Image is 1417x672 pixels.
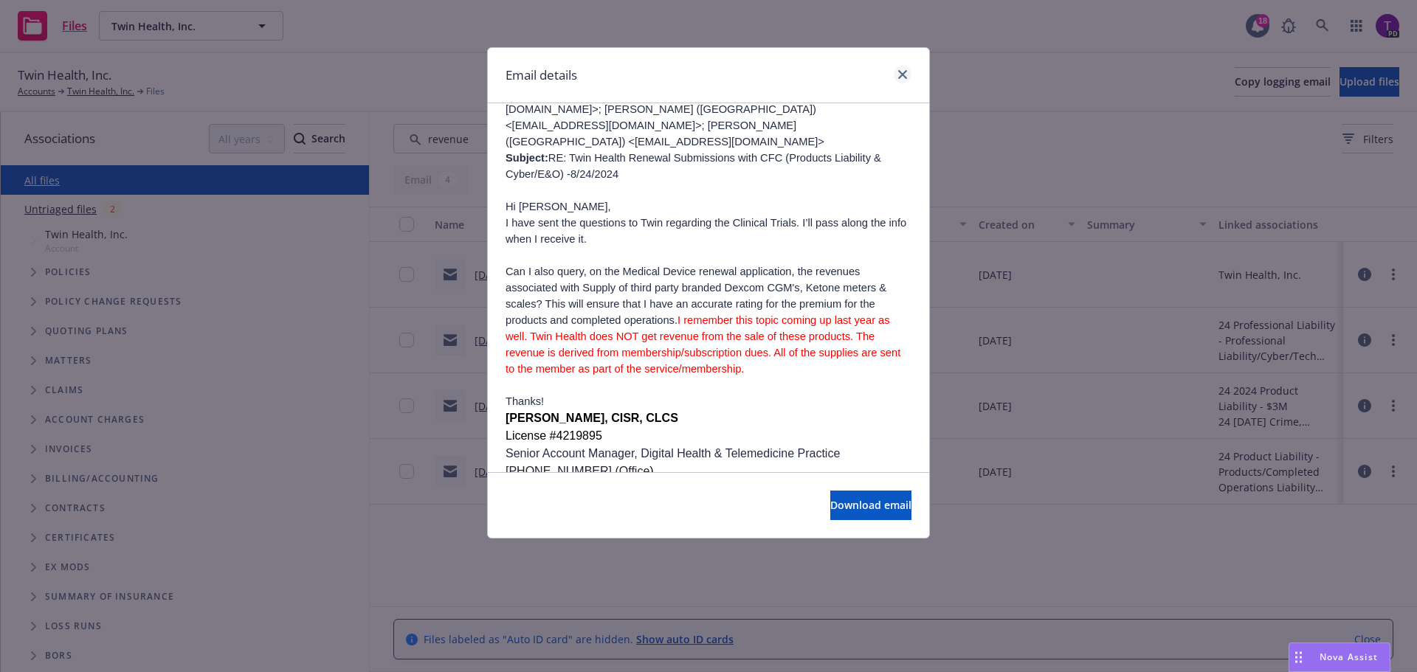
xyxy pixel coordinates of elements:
[649,465,653,477] span: )
[1289,642,1390,672] button: Nova Assist
[894,66,911,83] a: close
[830,498,911,512] span: Download email
[506,263,911,377] p: Can I also query, on the Medical Device renewal application, the revenues associated with Supply ...
[506,412,678,424] span: [PERSON_NAME], CISR, CLCS
[506,198,911,215] p: Hi [PERSON_NAME],
[1289,643,1308,671] div: Drag to move
[506,215,911,247] p: I have sent the questions to Twin regarding the Clinical Trials. I’ll pass along the info when I ...
[506,314,900,375] span: I remember this topic coming up last year as well. Twin Health does NOT get revenue from the sale...
[506,465,649,477] span: [PHONE_NUMBER] (Office
[506,447,840,460] span: Senior Account Manager, Digital Health & Telemedicine Practice
[506,66,577,85] h1: Email details
[1320,651,1378,663] span: Nova Assist
[506,152,548,164] b: Subject:
[506,393,911,409] p: Thanks!
[506,429,602,442] span: License #4219895
[830,491,911,520] button: Download email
